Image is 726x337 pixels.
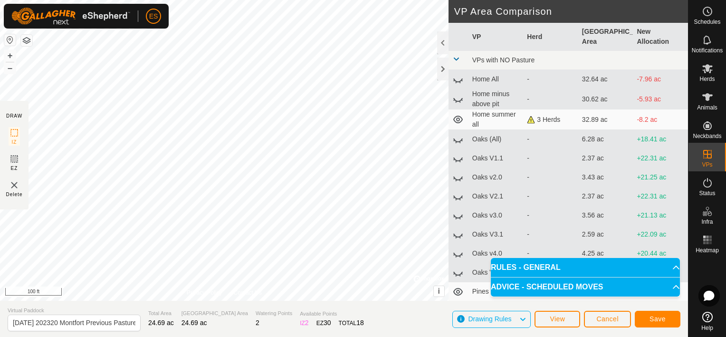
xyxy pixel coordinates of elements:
[256,319,259,327] span: 2
[633,225,688,244] td: +22.09 ac
[699,190,715,196] span: Status
[468,23,524,51] th: VP
[181,309,248,317] span: [GEOGRAPHIC_DATA] Area
[468,225,524,244] td: Oaks V3.1
[578,244,633,263] td: 4.25 ac
[468,149,524,168] td: Oaks V1.1
[578,130,633,149] td: 6.28 ac
[701,325,713,331] span: Help
[633,89,688,109] td: -5.93 ac
[633,187,688,206] td: +22.31 ac
[12,139,17,146] span: IZ
[491,264,561,271] span: RULES - GENERAL
[4,50,16,61] button: +
[491,258,680,277] p-accordion-header: RULES - GENERAL
[633,70,688,89] td: -7.96 ac
[633,109,688,130] td: -8.2 ac
[699,76,715,82] span: Herds
[527,153,574,163] div: -
[468,315,511,323] span: Drawing Rules
[491,278,680,297] p-accordion-header: ADVICE - SCHEDULED MOVES
[434,286,444,297] button: i
[578,225,633,244] td: 2.59 ac
[692,48,723,53] span: Notifications
[633,168,688,187] td: +21.25 ac
[324,319,331,327] span: 30
[578,89,633,109] td: 30.62 ac
[256,309,292,317] span: Watering Points
[578,70,633,89] td: 32.64 ac
[181,319,207,327] span: 24.69 ac
[11,8,130,25] img: Gallagher Logo
[4,34,16,46] button: Reset Map
[701,219,713,225] span: Infra
[468,282,524,301] td: Pines 1.0
[633,149,688,168] td: +22.31 ac
[578,187,633,206] td: 2.37 ac
[468,263,524,282] td: Oaks V4.1
[300,318,308,328] div: IZ
[472,56,535,64] span: VPs with NO Pasture
[527,134,574,144] div: -
[149,11,158,21] span: ES
[578,206,633,225] td: 3.56 ac
[491,283,603,291] span: ADVICE - SCHEDULED MOVES
[696,248,719,253] span: Heatmap
[468,130,524,149] td: Oaks (All)
[584,311,631,327] button: Cancel
[305,319,309,327] span: 2
[527,229,574,239] div: -
[535,311,580,327] button: View
[697,105,717,110] span: Animals
[527,172,574,182] div: -
[578,109,633,130] td: 32.89 ac
[527,94,574,104] div: -
[438,287,440,295] span: i
[527,210,574,220] div: -
[8,307,141,315] span: Virtual Paddock
[148,309,174,317] span: Total Area
[316,318,331,328] div: EZ
[523,23,578,51] th: Herd
[578,149,633,168] td: 2.37 ac
[9,179,20,191] img: VP
[234,288,262,297] a: Contact Us
[339,318,364,328] div: TOTAL
[468,89,524,109] td: Home minus above pit
[633,244,688,263] td: +20.44 ac
[693,133,721,139] span: Neckbands
[688,308,726,335] a: Help
[468,70,524,89] td: Home All
[468,206,524,225] td: Oaks v3.0
[578,23,633,51] th: [GEOGRAPHIC_DATA] Area
[596,315,619,323] span: Cancel
[21,35,32,46] button: Map Layers
[468,109,524,130] td: Home summer all
[187,288,222,297] a: Privacy Policy
[527,248,574,258] div: -
[650,315,666,323] span: Save
[527,191,574,201] div: -
[468,244,524,263] td: Oaks v4.0
[454,6,688,17] h2: VP Area Comparison
[11,165,18,172] span: EZ
[4,62,16,74] button: –
[527,74,574,84] div: -
[6,112,22,119] div: DRAW
[635,311,680,327] button: Save
[356,319,364,327] span: 18
[148,319,174,327] span: 24.69 ac
[702,162,712,168] span: VPs
[633,130,688,149] td: +18.41 ac
[633,206,688,225] td: +21.13 ac
[468,168,524,187] td: Oaks v2.0
[300,310,364,318] span: Available Points
[694,19,720,25] span: Schedules
[6,191,23,198] span: Delete
[468,187,524,206] td: Oaks V2.1
[633,23,688,51] th: New Allocation
[550,315,565,323] span: View
[527,115,574,125] div: 3 Herds
[578,168,633,187] td: 3.43 ac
